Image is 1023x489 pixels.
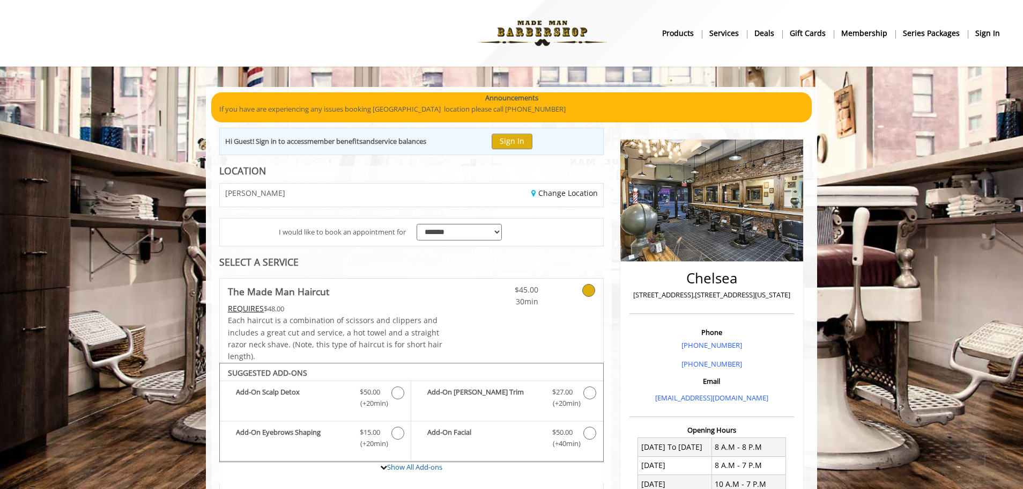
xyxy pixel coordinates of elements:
[225,189,285,197] span: [PERSON_NAME]
[360,386,380,398] span: $50.00
[417,427,597,452] label: Add-On Facial
[469,4,616,63] img: Made Man Barbershop logo
[975,27,1000,39] b: sign in
[307,136,362,146] b: member benefits
[632,329,791,336] h3: Phone
[485,92,538,104] b: Announcements
[632,271,791,286] h2: Chelsea
[228,284,329,299] b: The Made Man Haircut
[895,25,968,41] a: Series packagesSeries packages
[702,25,747,41] a: ServicesServices
[354,438,386,449] span: (+20min )
[219,257,604,267] div: SELECT A SERVICE
[841,27,887,39] b: Membership
[629,426,794,434] h3: Opening Hours
[662,27,694,39] b: products
[834,25,895,41] a: MembershipMembership
[228,315,442,361] span: Each haircut is a combination of scissors and clippers and includes a great cut and service, a ho...
[754,27,774,39] b: Deals
[790,27,826,39] b: gift cards
[546,398,578,409] span: (+20min )
[225,136,426,147] div: Hi Guest! Sign in to access and
[427,386,541,409] b: Add-On [PERSON_NAME] Trim
[968,25,1007,41] a: sign insign in
[709,27,739,39] b: Services
[681,359,742,369] a: [PHONE_NUMBER]
[681,340,742,350] a: [PHONE_NUMBER]
[475,296,538,308] span: 30min
[475,284,538,296] span: $45.00
[427,427,541,449] b: Add-On Facial
[228,303,264,313] span: This service needs some Advance to be paid before we block your appointment
[711,456,785,475] td: 8 A.M - 7 P.M
[225,427,405,452] label: Add-On Eyebrows Shaping
[375,136,426,146] b: service balances
[417,386,597,412] label: Add-On Beard Trim
[387,462,442,472] a: Show All Add-ons
[225,386,405,412] label: Add-On Scalp Detox
[655,393,768,403] a: [EMAIL_ADDRESS][DOMAIN_NAME]
[638,438,712,456] td: [DATE] To [DATE]
[638,456,712,475] td: [DATE]
[903,27,960,39] b: Series packages
[655,25,702,41] a: Productsproducts
[236,427,349,449] b: Add-On Eyebrows Shaping
[552,386,573,398] span: $27.00
[360,427,380,438] span: $15.00
[279,227,406,238] span: I would like to book an appointment for
[219,104,804,115] p: If you have are experiencing any issues booking [GEOGRAPHIC_DATA] location please call [PHONE_NUM...
[236,386,349,409] b: Add-On Scalp Detox
[531,188,598,198] a: Change Location
[552,427,573,438] span: $50.00
[546,438,578,449] span: (+40min )
[354,398,386,409] span: (+20min )
[711,438,785,456] td: 8 A.M - 8 P.M
[632,377,791,385] h3: Email
[228,368,307,378] b: SUGGESTED ADD-ONS
[228,303,443,315] div: $48.00
[492,134,532,149] button: Sign In
[782,25,834,41] a: Gift cardsgift cards
[219,363,604,463] div: The Made Man Haircut Add-onS
[219,164,266,177] b: LOCATION
[632,289,791,301] p: [STREET_ADDRESS],[STREET_ADDRESS][US_STATE]
[747,25,782,41] a: DealsDeals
